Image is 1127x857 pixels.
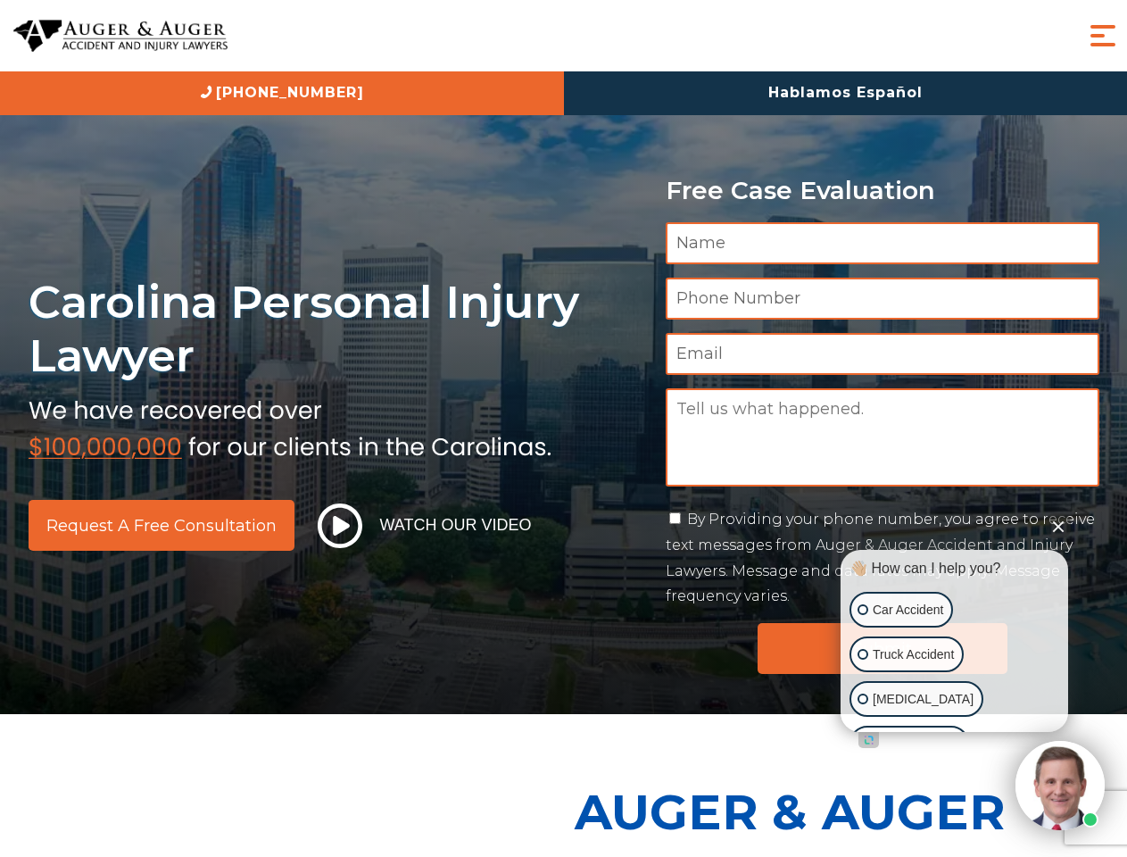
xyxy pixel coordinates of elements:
input: Name [666,222,1099,264]
img: Intaker widget Avatar [1015,741,1105,830]
input: Phone Number [666,278,1099,320]
p: [MEDICAL_DATA] [873,688,974,711]
p: Auger & Auger [575,768,1117,856]
button: Watch Our Video [312,503,537,549]
a: Open intaker chat [858,732,879,748]
p: Free Case Evaluation [666,177,1099,204]
img: sub text [29,392,551,460]
button: Close Intaker Chat Widget [1046,513,1071,538]
p: Truck Accident [873,644,954,666]
h1: Carolina Personal Injury Lawyer [29,275,644,383]
a: Request a Free Consultation [29,500,294,551]
span: Request a Free Consultation [46,518,277,534]
img: Auger & Auger Accident and Injury Lawyers Logo [13,20,228,53]
div: 👋🏼 How can I help you? [845,559,1064,578]
button: Menu [1085,18,1121,54]
label: By Providing your phone number, you agree to receive text messages from Auger & Auger Accident an... [666,511,1095,604]
input: Submit [758,623,1007,674]
input: Email [666,333,1099,375]
p: Car Accident [873,599,943,621]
